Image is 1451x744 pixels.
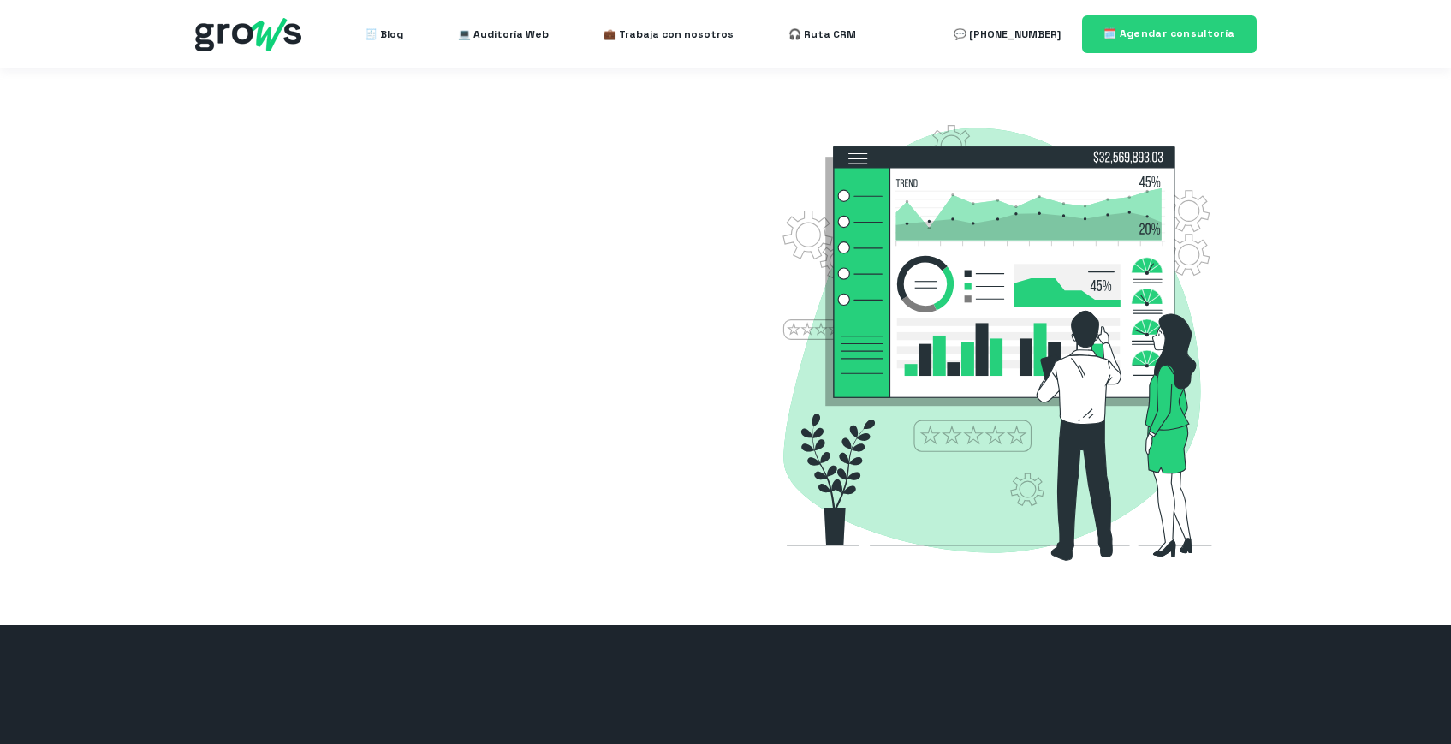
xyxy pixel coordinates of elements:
a: 💬 [PHONE_NUMBER] [954,17,1061,51]
a: 💼 Trabaja con nosotros [604,17,734,51]
a: 💻 Auditoría Web [458,17,549,51]
span: 🗓️ Agendar consultoría [1103,27,1235,40]
a: 🎧 Ruta CRM [788,17,856,51]
a: 🧾 Blog [365,17,403,51]
img: grows - hubspot [195,18,301,51]
a: 🗓️ Agendar consultoría [1082,15,1257,52]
